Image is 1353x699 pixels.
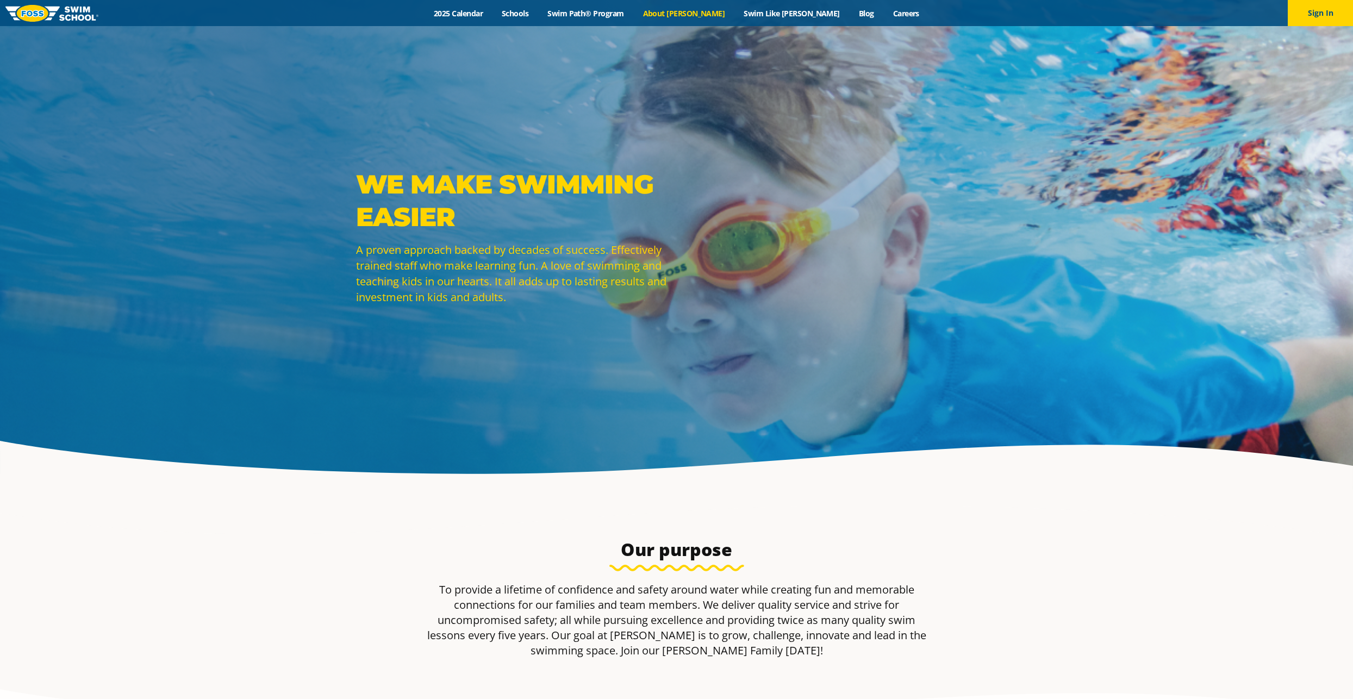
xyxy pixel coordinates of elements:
[849,8,883,18] a: Blog
[356,242,671,305] p: A proven approach backed by decades of success. Effectively trained staff who make learning fun. ...
[734,8,850,18] a: Swim Like [PERSON_NAME]
[633,8,734,18] a: About [PERSON_NAME]
[425,8,492,18] a: 2025 Calendar
[883,8,928,18] a: Careers
[420,539,933,560] h3: Our purpose
[420,582,933,658] p: To provide a lifetime of confidence and safety around water while creating fun and memorable conn...
[356,168,671,233] p: WE MAKE SWIMMING EASIER
[5,5,98,22] img: FOSS Swim School Logo
[492,8,538,18] a: Schools
[538,8,633,18] a: Swim Path® Program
